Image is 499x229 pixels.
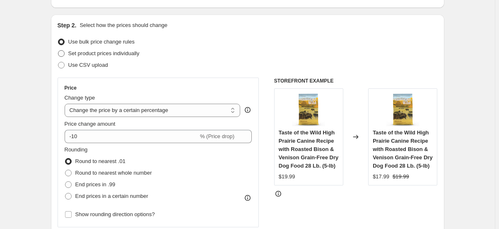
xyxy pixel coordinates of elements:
[80,21,167,29] p: Select how the prices should change
[279,129,339,169] span: Taste of the Wild High Prairie Canine Recipe with Roasted Bison & Venison Grain-Free Dry Dog Food...
[68,62,108,68] span: Use CSV upload
[274,78,438,84] h6: STOREFRONT EXAMPLE
[65,95,95,101] span: Change type
[75,181,116,188] span: End prices in .99
[279,173,295,181] div: $19.99
[75,211,155,217] span: Show rounding direction options?
[243,106,252,114] div: help
[58,21,77,29] h2: Step 2.
[75,170,152,176] span: Round to nearest whole number
[200,133,234,139] span: % (Price drop)
[65,85,77,91] h3: Price
[393,173,409,181] strike: $19.99
[292,93,325,126] img: taste-of-the-wild-grain-free-dog-food-high-prairie-bison-1_80x.jpg
[65,146,88,153] span: Rounding
[65,130,198,143] input: -15
[373,129,433,169] span: Taste of the Wild High Prairie Canine Recipe with Roasted Bison & Venison Grain-Free Dry Dog Food...
[68,39,135,45] span: Use bulk price change rules
[75,193,148,199] span: End prices in a certain number
[75,158,125,164] span: Round to nearest .01
[65,121,116,127] span: Price change amount
[68,50,140,56] span: Set product prices individually
[373,173,389,181] div: $17.99
[386,93,419,126] img: taste-of-the-wild-grain-free-dog-food-high-prairie-bison-1_80x.jpg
